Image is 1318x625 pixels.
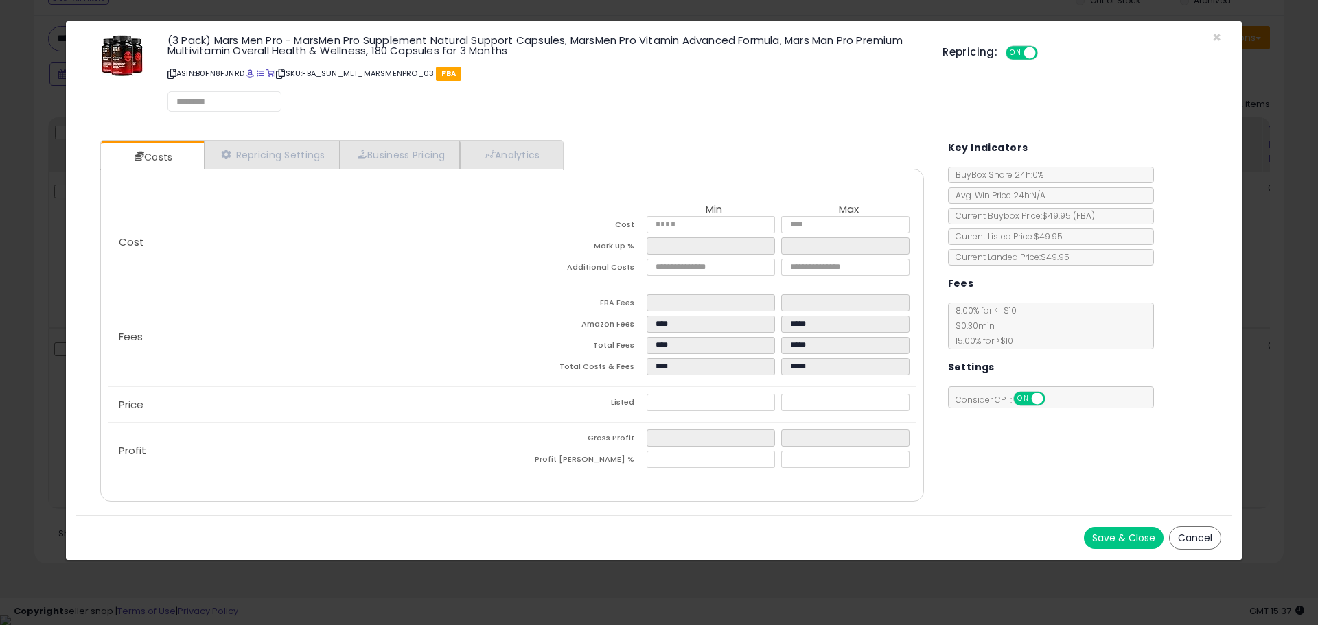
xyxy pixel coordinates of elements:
[108,331,512,342] p: Fees
[108,237,512,248] p: Cost
[949,305,1017,346] span: 8.00 % for <= $10
[512,429,647,451] td: Gross Profit
[949,189,1045,201] span: Avg. Win Price 24h: N/A
[108,445,512,456] p: Profit
[512,216,647,237] td: Cost
[512,294,647,316] td: FBA Fees
[1042,210,1095,222] span: $49.95
[1073,210,1095,222] span: ( FBA )
[949,231,1063,242] span: Current Listed Price: $49.95
[949,394,1063,405] span: Consider CPT:
[102,35,143,76] img: 51Ifk1BBf6L._SL60_.jpg
[1084,527,1164,549] button: Save & Close
[266,68,274,79] a: Your listing only
[943,47,997,58] h5: Repricing:
[949,251,1070,263] span: Current Landed Price: $49.95
[512,358,647,379] td: Total Costs & Fees
[781,204,916,216] th: Max
[340,141,460,169] a: Business Pricing
[167,62,922,84] p: ASIN: B0FN8FJNRD | SKU: FBA_SUN_MLT_MARSMENPRO_03
[647,204,781,216] th: Min
[1007,47,1024,59] span: ON
[460,141,562,169] a: Analytics
[167,35,922,56] h3: (3 Pack) Mars Men Pro - MarsMen Pro Supplement Natural Support Capsules, MarsMen Pro Vitamin Adva...
[512,259,647,280] td: Additional Costs
[1169,526,1221,550] button: Cancel
[1212,27,1221,47] span: ×
[1015,393,1032,405] span: ON
[512,237,647,259] td: Mark up %
[949,320,995,331] span: $0.30 min
[948,275,974,292] h5: Fees
[1036,47,1058,59] span: OFF
[512,337,647,358] td: Total Fees
[108,399,512,410] p: Price
[949,169,1043,180] span: BuyBox Share 24h: 0%
[436,67,461,81] span: FBA
[948,359,995,376] h5: Settings
[246,68,254,79] a: BuyBox page
[512,451,647,472] td: Profit [PERSON_NAME] %
[948,139,1028,156] h5: Key Indicators
[949,210,1095,222] span: Current Buybox Price:
[204,141,340,169] a: Repricing Settings
[949,335,1013,346] span: 15.00 % for > $10
[1043,393,1065,405] span: OFF
[257,68,264,79] a: All offer listings
[512,394,647,415] td: Listed
[512,316,647,337] td: Amazon Fees
[101,143,203,171] a: Costs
